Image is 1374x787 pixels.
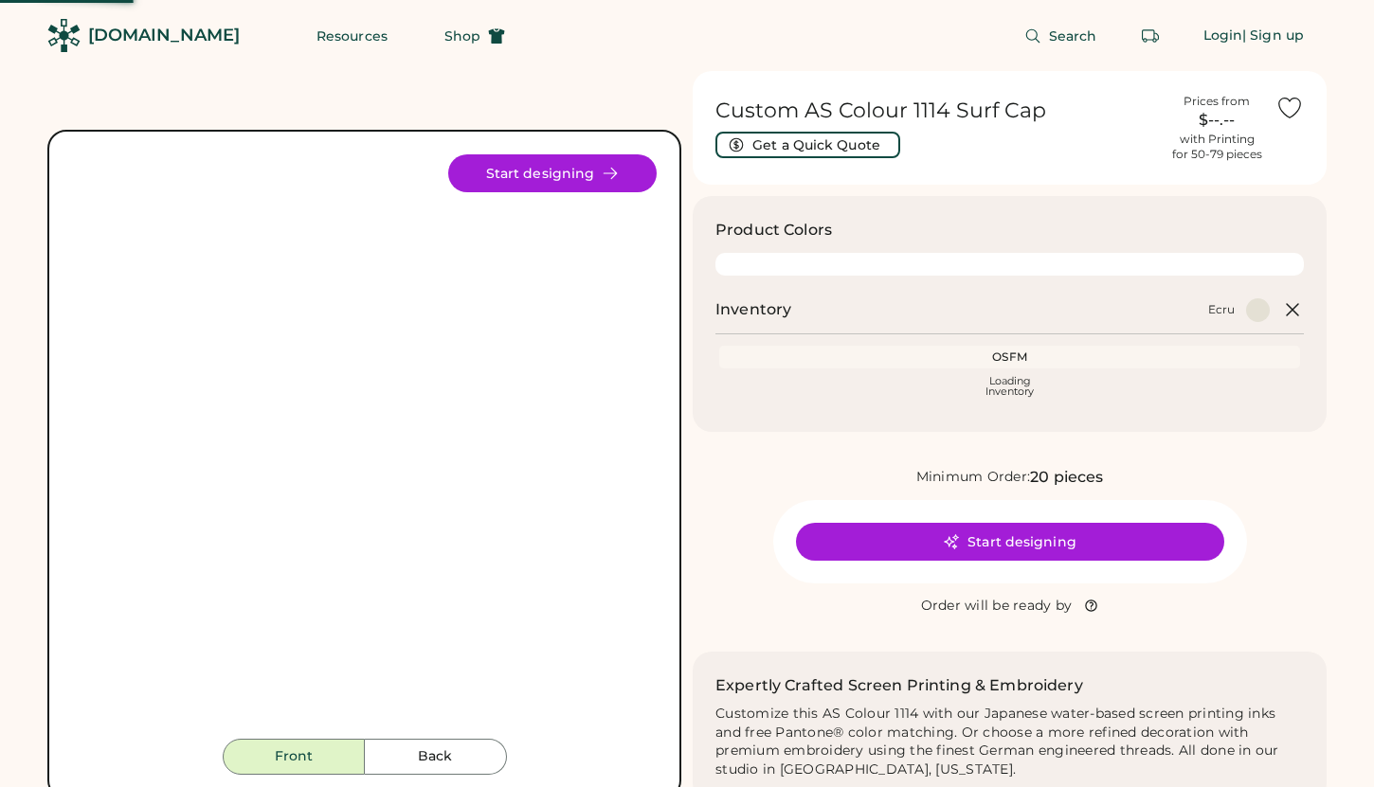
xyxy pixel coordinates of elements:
[1030,466,1103,489] div: 20 pieces
[715,98,1158,124] h1: Custom AS Colour 1114 Surf Cap
[72,154,657,739] img: 1114 - Ecru Front Image
[921,597,1073,616] div: Order will be ready by
[796,523,1224,561] button: Start designing
[223,739,365,775] button: Front
[916,468,1031,487] div: Minimum Order:
[1131,17,1169,55] button: Retrieve an order
[985,376,1034,397] div: Loading Inventory
[1049,29,1097,43] span: Search
[365,739,507,775] button: Back
[1169,109,1264,132] div: $--.--
[1208,302,1235,317] div: Ecru
[72,154,657,739] div: 1114 Style Image
[723,349,1296,365] div: OSFM
[422,17,528,55] button: Shop
[448,154,657,192] button: Start designing
[1203,27,1243,45] div: Login
[444,29,480,43] span: Shop
[715,705,1304,780] div: Customize this AS Colour 1114 with our Japanese water-based screen printing inks and free Pantone...
[88,24,240,47] div: [DOMAIN_NAME]
[47,19,81,52] img: Rendered Logo - Screens
[715,298,791,321] h2: Inventory
[1172,132,1262,162] div: with Printing for 50-79 pieces
[715,219,832,241] h3: Product Colors
[1002,17,1120,55] button: Search
[294,17,410,55] button: Resources
[715,132,900,158] button: Get a Quick Quote
[1184,94,1250,109] div: Prices from
[1242,27,1304,45] div: | Sign up
[715,674,1083,697] h2: Expertly Crafted Screen Printing & Embroidery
